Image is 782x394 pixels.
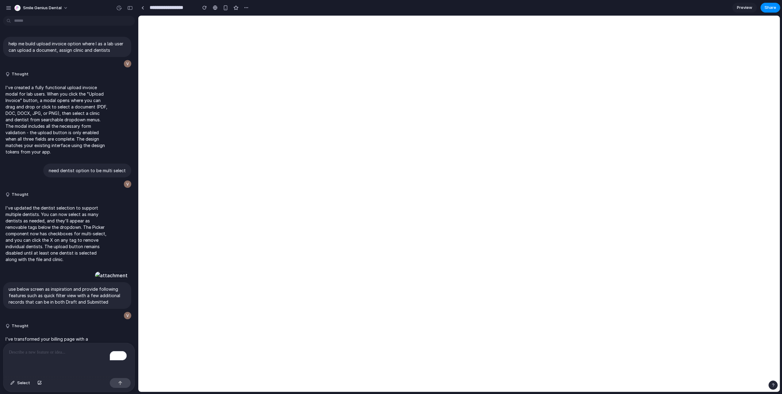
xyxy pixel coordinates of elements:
span: Share [765,5,776,11]
p: use below screen as inspiration and provide following features such as quick filter view with a f... [9,286,126,305]
button: Smile Genius Dental [12,3,71,13]
p: help me build upload invoice option where I as a lab user can upload a document, assign clinic an... [9,40,126,53]
span: Preview [737,5,752,11]
p: need dentist option to be multi select [49,167,126,174]
p: I've created a fully functional upload invoice modal for lab users. When you click the "Upload In... [6,84,108,155]
a: Preview [732,3,757,13]
span: Select [17,380,30,386]
span: Smile Genius Dental [23,5,62,11]
p: I've updated the dentist selection to support multiple dentists. You can now select as many denti... [6,205,108,263]
button: Share [761,3,780,13]
div: To enrich screen reader interactions, please activate Accessibility in Grammarly extension settings [3,343,135,376]
button: Select [7,378,33,388]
